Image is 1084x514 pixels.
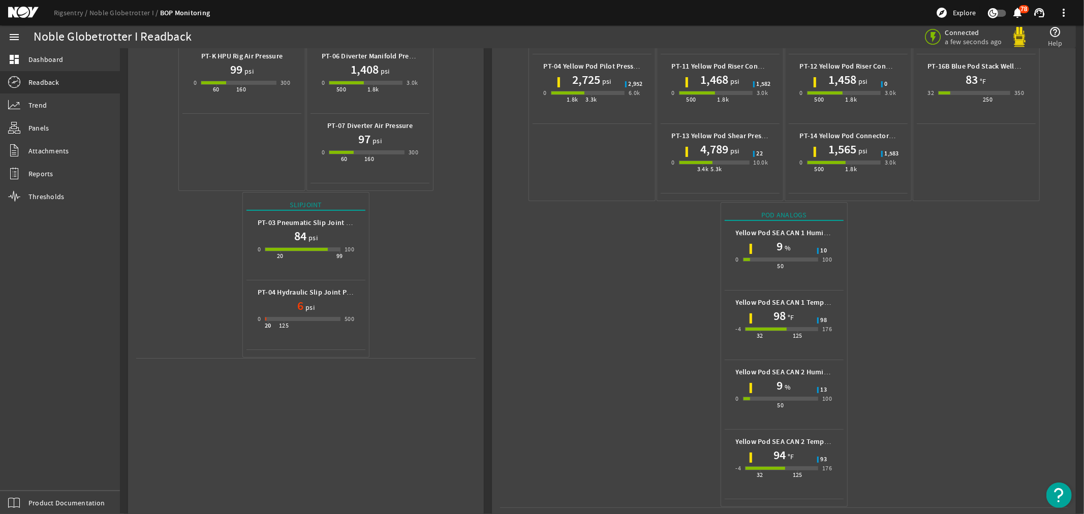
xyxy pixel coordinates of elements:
div: 3.0k [407,78,418,88]
span: psi [306,233,318,243]
span: psi [856,76,868,86]
div: 500 [686,94,696,105]
div: 32 [928,88,935,98]
div: 160 [364,154,374,164]
span: Connected [945,28,1002,37]
span: Dashboard [28,54,63,65]
h1: 97 [358,131,370,147]
div: 3.4k [697,164,709,174]
b: Yellow Pod SEA CAN 1 Temperature [736,298,848,307]
b: PT-07 Diverter Air Pressure [327,121,413,131]
b: PT-13 Yellow Pod Shear Pressure [672,131,776,141]
b: Yellow Pod SEA CAN 2 Temperature [736,437,848,446]
div: 10.0k [754,157,768,168]
img: Yellowpod.svg [1009,27,1030,47]
h1: 9 [777,238,783,254]
mat-icon: explore [936,7,948,19]
b: PT-03 Pneumatic Slip Joint Pressure [258,218,374,228]
div: 500 [814,94,824,105]
span: °F [786,452,794,462]
h1: 84 [294,228,306,244]
div: 1.8k [718,94,729,105]
span: psi [242,66,254,76]
div: 100 [822,394,832,404]
span: Thresholds [28,191,65,202]
div: 100 [822,254,832,265]
span: psi [379,66,390,76]
h1: 99 [230,61,242,78]
h1: 98 [773,308,786,324]
div: 5.3k [710,164,722,174]
h1: 1,565 [828,141,856,157]
div: 0 [258,314,261,324]
mat-icon: dashboard [8,53,20,66]
b: PT-12 Yellow Pod Riser Connector Lock Pressure [800,61,952,71]
div: 1.8k [846,94,857,105]
b: Yellow Pod SEA CAN 1 Humidity [736,228,837,238]
span: Reports [28,169,53,179]
h1: 2,725 [572,72,600,88]
div: 1.8k [846,164,857,174]
div: 160 [236,84,246,94]
div: 0 [672,88,675,98]
span: psi [728,76,739,86]
span: psi [856,146,868,156]
mat-icon: notifications [1012,7,1024,19]
b: PT-04 Yellow Pod Pilot Pressure [544,61,644,71]
span: Attachments [28,146,69,156]
h1: 1,458 [828,72,856,88]
div: 50 [778,261,784,271]
div: 0 [672,157,675,168]
h1: 1,468 [700,72,728,88]
div: 125 [793,470,802,480]
div: 176 [822,324,832,334]
span: Readback [28,77,59,87]
div: 32 [757,331,763,341]
div: Noble Globetrotter I Readback [34,32,192,42]
div: 500 [336,84,346,94]
b: PT-11 Yellow Pod Riser Connector Lock Pilot Pressure [672,61,841,71]
div: 0 [544,88,547,98]
div: 350 [1014,88,1024,98]
div: 0 [194,78,197,88]
span: 1,583 [885,151,899,157]
div: 100 [345,244,354,254]
button: Explore [932,5,980,21]
div: 0 [258,244,261,254]
span: 10 [821,248,827,254]
h1: 94 [773,447,786,463]
div: 50 [778,400,784,410]
div: 3.0k [885,157,896,168]
div: 1.8k [367,84,379,94]
mat-icon: menu [8,31,20,43]
div: 3.3k [585,94,597,105]
span: 2,952 [629,81,643,87]
span: psi [370,136,382,146]
div: -4 [736,463,741,473]
span: °F [978,76,986,86]
button: more_vert [1051,1,1076,25]
div: Pod Analogs [725,210,844,221]
span: psi [600,76,611,86]
span: 93 [821,457,827,463]
div: 6.0k [629,88,640,98]
b: PT-16B Blue Pod Stack Wellbore Temperature [928,61,1072,71]
div: 20 [277,251,284,261]
div: 125 [793,331,802,341]
span: 0 [885,81,888,87]
div: 0 [800,88,803,98]
div: 32 [757,470,763,480]
span: Help [1048,38,1063,48]
div: 250 [983,94,993,105]
span: 13 [821,387,827,393]
div: 0 [322,78,325,88]
a: Noble Globetrotter I [89,8,160,17]
b: PT-04 Hydraulic Slip Joint Pressure [258,287,370,297]
div: 1.8k [567,94,578,105]
b: PT-K HPU Rig Air Pressure [201,51,283,61]
mat-icon: help_outline [1049,26,1062,38]
div: 300 [409,147,418,157]
span: Product Documentation [28,498,105,508]
div: 60 [213,84,220,94]
span: Explore [953,8,976,18]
